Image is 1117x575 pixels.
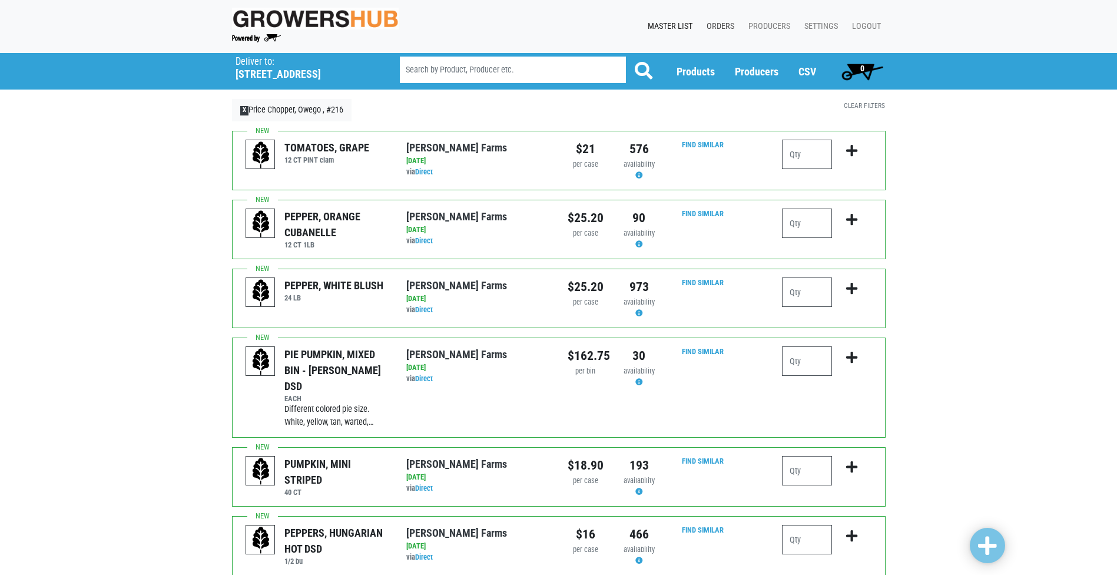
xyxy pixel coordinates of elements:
[246,140,276,170] img: placeholder-variety-43d6402dacf2d531de610a020419775a.svg
[236,53,379,81] span: Price Chopper, Owego , #216 (42 W Main St, Owego, NY 13827, USA)
[621,456,657,475] div: 193
[624,366,655,375] span: availability
[232,8,399,29] img: original-fc7597fdc6adbb9d0e2ae620e786d1a2.jpg
[568,277,604,296] div: $25.20
[369,417,374,427] span: …
[284,394,389,403] h6: EACH
[406,210,507,223] a: [PERSON_NAME] Farms
[236,56,370,68] p: Deliver to:
[406,167,549,178] div: via
[232,99,352,121] a: XPrice Chopper, Owego , #216
[621,346,657,365] div: 30
[406,236,549,247] div: via
[624,160,655,168] span: availability
[621,209,657,227] div: 90
[568,346,604,365] div: $162.75
[406,552,549,563] div: via
[844,101,885,110] a: Clear Filters
[415,167,433,176] a: Direct
[406,458,507,470] a: [PERSON_NAME] Farms
[682,347,724,356] a: Find Similar
[284,277,383,293] div: PEPPER, WHITE BLUSH
[415,374,433,383] a: Direct
[406,472,549,483] div: [DATE]
[284,346,389,394] div: PIE PUMPKIN, MIXED BIN - [PERSON_NAME] DSD
[697,15,739,38] a: Orders
[739,15,795,38] a: Producers
[568,525,604,544] div: $16
[415,305,433,314] a: Direct
[568,159,604,170] div: per case
[284,156,369,164] h6: 12 CT PINT clam
[682,526,724,534] a: Find Similar
[735,65,778,78] a: Producers
[682,278,724,287] a: Find Similar
[843,15,886,38] a: Logout
[568,297,604,308] div: per case
[624,476,655,485] span: availability
[406,305,549,316] div: via
[400,57,626,83] input: Search by Product, Producer etc.
[406,348,507,361] a: [PERSON_NAME] Farms
[415,484,433,493] a: Direct
[284,209,389,240] div: PEPPER, ORANGE CUBANELLE
[568,366,604,377] div: per bin
[782,346,832,376] input: Qty
[782,140,832,169] input: Qty
[568,140,604,158] div: $21
[568,456,604,475] div: $18.90
[236,68,370,81] h5: [STREET_ADDRESS]
[246,457,276,486] img: placeholder-variety-43d6402dacf2d531de610a020419775a.svg
[406,374,549,385] div: via
[406,156,549,167] div: [DATE]
[284,403,389,428] div: Different colored pie size. White, yellow, tan, warted,
[406,362,549,374] div: [DATE]
[782,209,832,238] input: Qty
[284,240,389,249] h6: 12 CT 1LB
[406,279,507,292] a: [PERSON_NAME] Farms
[406,224,549,236] div: [DATE]
[795,15,843,38] a: Settings
[246,209,276,239] img: placeholder-variety-43d6402dacf2d531de610a020419775a.svg
[568,228,604,239] div: per case
[568,475,604,487] div: per case
[232,34,281,42] img: Powered by Big Wheelbarrow
[246,347,276,376] img: placeholder-variety-43d6402dacf2d531de610a020419775a.svg
[624,298,655,306] span: availability
[782,456,832,485] input: Qty
[284,557,389,566] h6: 1/2 bu
[284,488,389,497] h6: 40 CT
[568,544,604,556] div: per case
[621,277,657,296] div: 973
[415,236,433,245] a: Direct
[782,525,832,554] input: Qty
[682,140,724,149] a: Find Similar
[677,65,715,78] a: Products
[284,140,369,156] div: TOMATOES, GRAPE
[798,65,816,78] a: CSV
[836,60,889,83] a: 0
[406,141,507,154] a: [PERSON_NAME] Farms
[246,278,276,308] img: placeholder-variety-43d6402dacf2d531de610a020419775a.svg
[568,209,604,227] div: $25.20
[638,15,697,38] a: Master List
[624,229,655,237] span: availability
[682,457,724,465] a: Find Similar
[406,541,549,552] div: [DATE]
[621,140,657,158] div: 576
[246,526,276,555] img: placeholder-variety-43d6402dacf2d531de610a020419775a.svg
[406,293,549,305] div: [DATE]
[621,525,657,544] div: 466
[284,525,389,557] div: PEPPERS, HUNGARIAN HOT DSD
[682,209,724,218] a: Find Similar
[284,293,383,302] h6: 24 LB
[406,527,507,539] a: [PERSON_NAME] Farms
[406,483,549,494] div: via
[284,456,389,488] div: PUMPKIN, MINI STRIPED
[415,553,433,561] a: Direct
[240,106,249,115] span: X
[860,64,864,73] span: 0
